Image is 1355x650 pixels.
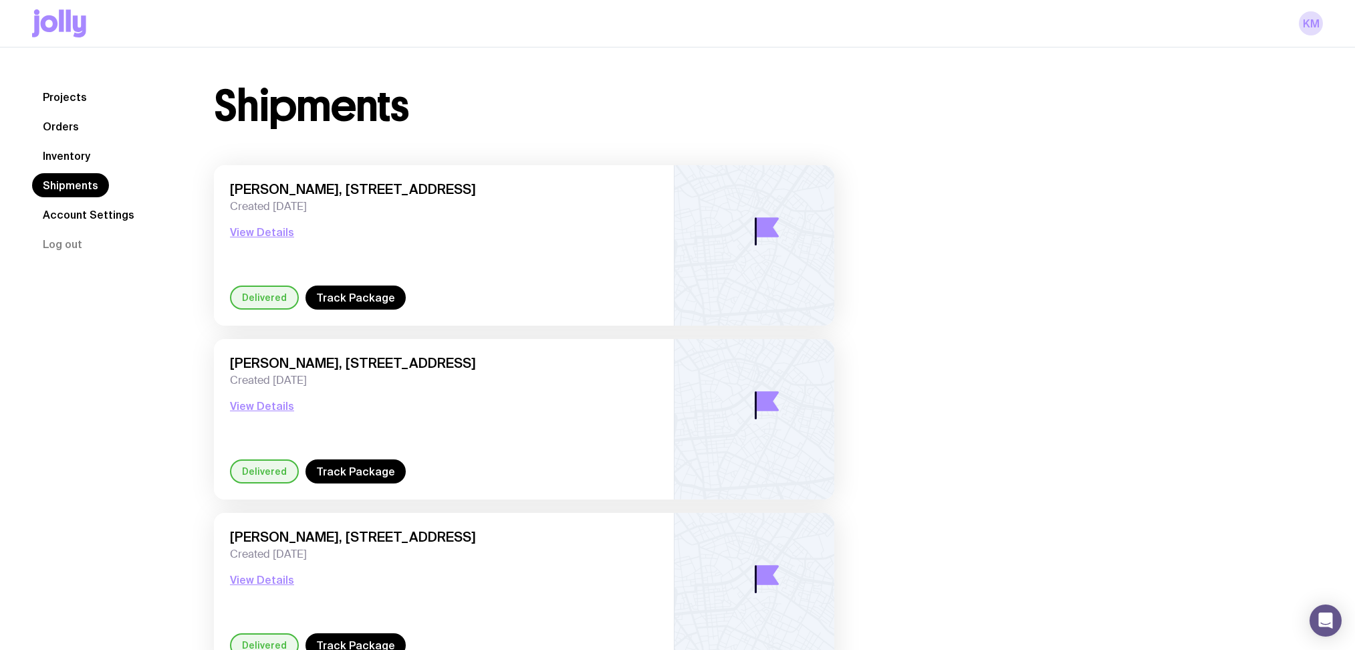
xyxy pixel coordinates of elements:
[305,286,406,310] a: Track Package
[230,355,658,371] span: [PERSON_NAME], [STREET_ADDRESS]
[230,529,658,545] span: [PERSON_NAME], [STREET_ADDRESS]
[32,144,101,168] a: Inventory
[230,286,299,310] div: Delivered
[230,200,658,213] span: Created [DATE]
[230,398,294,414] button: View Details
[305,459,406,483] a: Track Package
[32,85,98,109] a: Projects
[230,459,299,483] div: Delivered
[214,85,408,128] h1: Shipments
[32,114,90,138] a: Orders
[230,181,658,197] span: [PERSON_NAME], [STREET_ADDRESS]
[230,374,658,387] span: Created [DATE]
[32,203,145,227] a: Account Settings
[1299,11,1323,35] a: KM
[1310,605,1342,637] div: Open Intercom Messenger
[230,548,658,561] span: Created [DATE]
[230,572,294,588] button: View Details
[230,224,294,240] button: View Details
[32,232,93,256] button: Log out
[32,173,109,197] a: Shipments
